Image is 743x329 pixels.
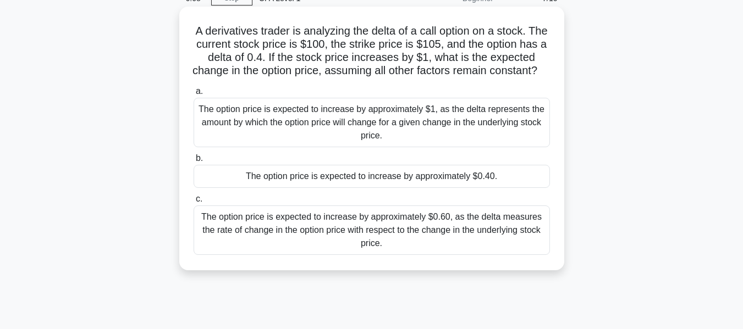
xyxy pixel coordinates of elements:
[194,98,550,147] div: The option price is expected to increase by approximately $1, as the delta represents the amount ...
[192,24,551,78] h5: A derivatives trader is analyzing the delta of a call option on a stock. The current stock price ...
[196,194,202,203] span: c.
[196,153,203,163] span: b.
[194,165,550,188] div: The option price is expected to increase by approximately $0.40.
[196,86,203,96] span: a.
[194,205,550,255] div: The option price is expected to increase by approximately $0.60, as the delta measures the rate o...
